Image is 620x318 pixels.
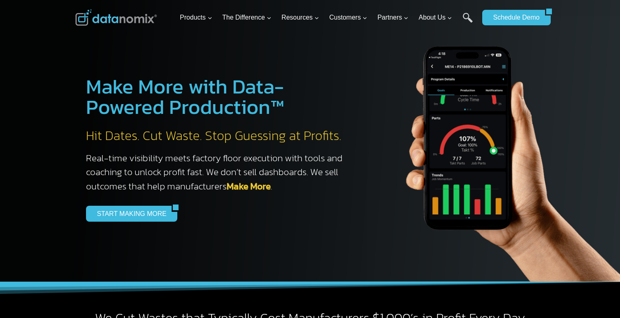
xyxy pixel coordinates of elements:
h3: Real-time visibility meets factory floor execution with tools and coaching to unlock profit fast.... [86,151,351,193]
h2: Hit Dates. Cut Waste. Stop Guessing at Profits. [86,127,351,145]
img: Datanomix [75,9,157,26]
nav: Primary Navigation [177,4,478,31]
h1: Make More with Data-Powered Production™ [86,76,351,117]
a: Make More [227,179,271,193]
a: Search [463,13,473,31]
a: Schedule Demo [482,10,545,25]
a: START MAKING MORE [86,206,172,221]
span: About Us [419,12,452,23]
span: The Difference [222,12,271,23]
iframe: Popup CTA [4,173,135,314]
span: Partners [377,12,408,23]
span: Products [180,12,212,23]
span: Customers [329,12,367,23]
span: Resources [282,12,319,23]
